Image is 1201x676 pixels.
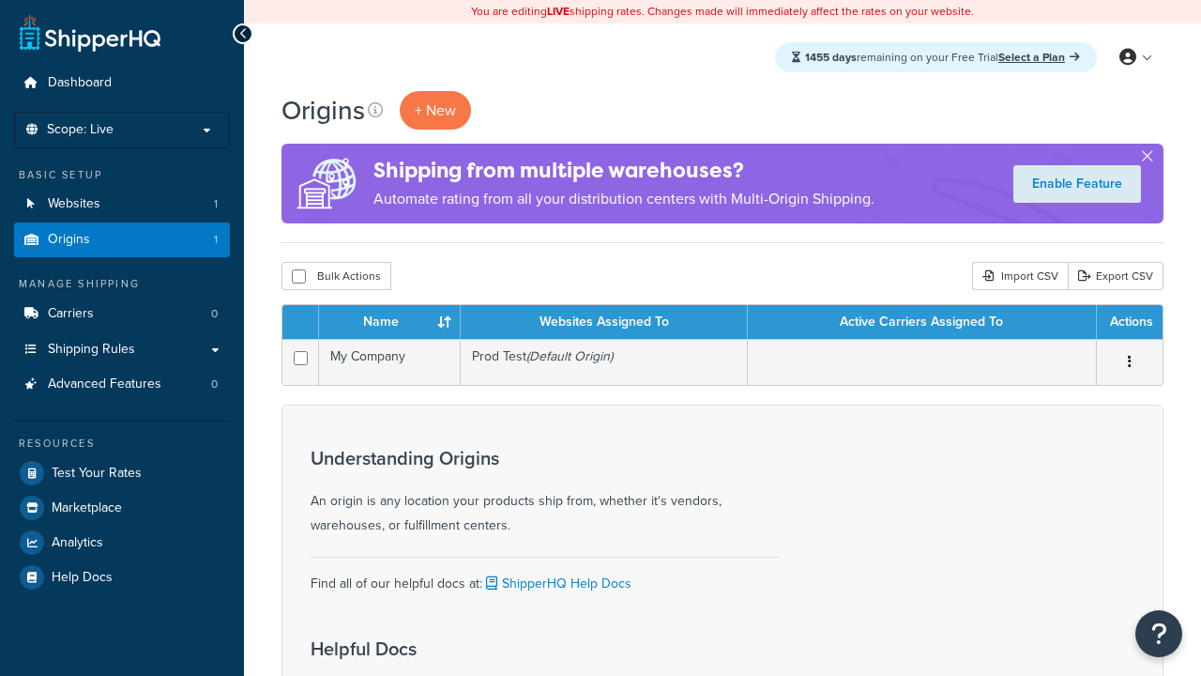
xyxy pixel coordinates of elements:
[14,167,230,183] div: Basic Setup
[14,367,230,402] li: Advanced Features
[526,346,613,366] i: (Default Origin)
[20,14,160,52] a: ShipperHQ Home
[48,196,100,212] span: Websites
[211,376,218,392] span: 0
[998,49,1080,66] a: Select a Plan
[52,535,103,551] span: Analytics
[14,223,230,257] a: Origins 1
[311,638,682,659] h3: Helpful Docs
[14,187,230,222] li: Websites
[48,342,135,358] span: Shipping Rules
[461,305,748,339] th: Websites Assigned To
[805,49,857,66] strong: 1455 days
[311,557,780,596] div: Find all of our helpful docs at:
[1097,305,1163,339] th: Actions
[14,561,230,594] a: Help Docs
[281,92,365,129] h1: Origins
[311,448,780,469] h3: Understanding Origins
[319,339,461,385] td: My Company
[14,491,230,525] a: Marketplace
[1135,610,1182,657] button: Open Resource Center
[214,196,218,212] span: 1
[775,42,1097,72] div: remaining on your Free Trial
[1013,165,1141,203] a: Enable Feature
[373,155,874,186] h4: Shipping from multiple warehouses?
[48,75,112,91] span: Dashboard
[48,232,90,248] span: Origins
[281,144,373,223] img: ad-origins-multi-dfa493678c5a35abed25fd24b4b8a3fa3505936ce257c16c00bdefe2f3200be3.png
[14,297,230,331] a: Carriers 0
[14,187,230,222] a: Websites 1
[52,500,122,516] span: Marketplace
[373,186,874,212] p: Automate rating from all your distribution centers with Multi-Origin Shipping.
[400,91,471,130] a: + New
[14,66,230,100] a: Dashboard
[14,367,230,402] a: Advanced Features 0
[52,570,113,586] span: Help Docs
[319,305,461,339] th: Name : activate to sort column ascending
[1068,262,1163,290] a: Export CSV
[281,262,391,290] button: Bulk Actions
[972,262,1068,290] div: Import CSV
[311,448,780,538] div: An origin is any location your products ship from, whether it's vendors, warehouses, or fulfillme...
[415,100,456,121] span: + New
[48,376,161,392] span: Advanced Features
[14,436,230,452] div: Resources
[482,574,631,593] a: ShipperHQ Help Docs
[547,3,570,20] b: LIVE
[214,232,218,248] span: 1
[14,297,230,331] li: Carriers
[47,122,114,138] span: Scope: Live
[14,332,230,367] a: Shipping Rules
[14,526,230,560] a: Analytics
[748,305,1097,339] th: Active Carriers Assigned To
[14,276,230,292] div: Manage Shipping
[14,456,230,490] a: Test Your Rates
[211,306,218,322] span: 0
[461,339,748,385] td: Prod Test
[14,223,230,257] li: Origins
[48,306,94,322] span: Carriers
[52,466,142,482] span: Test Your Rates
